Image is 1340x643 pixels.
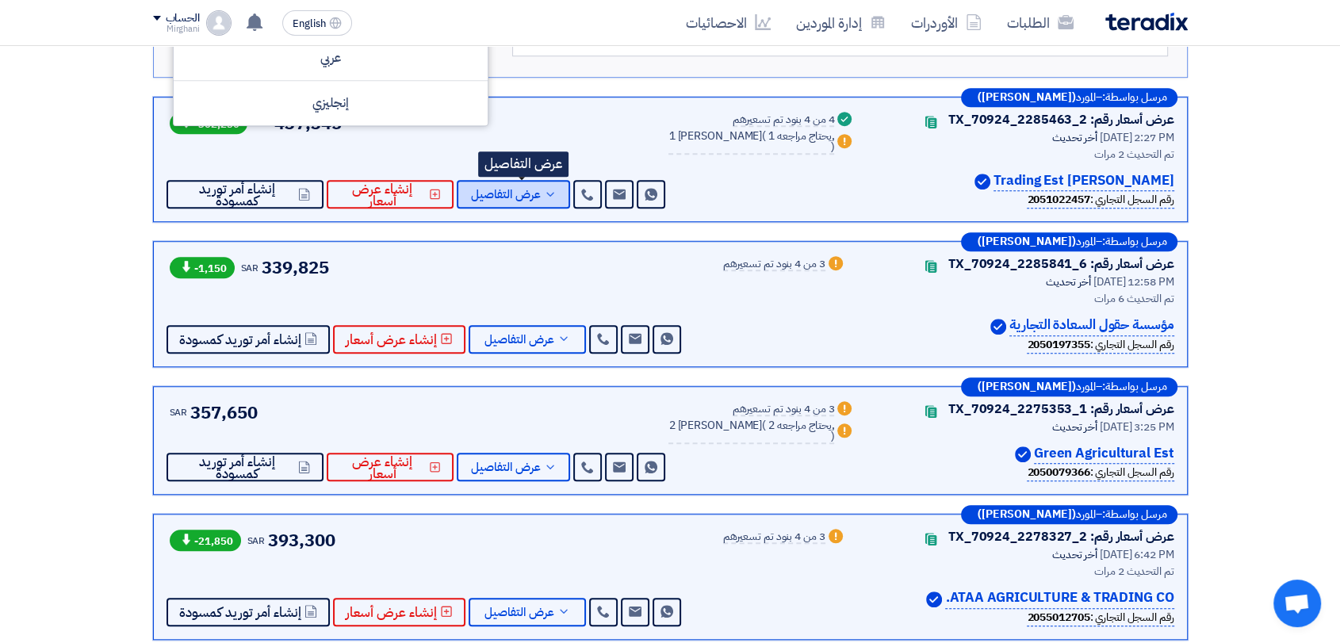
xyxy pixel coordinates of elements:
[457,180,570,209] button: عرض التفاصيل
[733,114,835,127] div: 4 من 4 بنود تم تسعيرهم
[1046,274,1091,290] span: أخر تحديث
[1105,13,1188,31] img: Teradix logo
[1027,336,1089,353] b: 2050197355
[167,453,324,481] button: إنشاء أمر توريد كمسودة
[1052,129,1097,146] span: أخر تحديث
[1009,315,1173,336] p: مؤسسة حقول السعادة التجارية
[762,128,766,144] span: (
[978,509,1076,520] b: ([PERSON_NAME])
[948,255,1174,274] div: عرض أسعار رقم: TX_70924_2285841_6
[1027,191,1173,209] div: رقم السجل التجاري :
[865,290,1174,307] div: تم التحديث 6 مرات
[1015,446,1031,462] img: Verified Account
[1100,419,1174,435] span: [DATE] 3:25 PM
[762,417,766,434] span: (
[961,232,1177,251] div: –
[170,257,235,278] span: -1,150
[961,88,1177,107] div: –
[339,456,427,480] span: إنشاء عرض أسعار
[339,183,427,207] span: إنشاء عرض أسعار
[1027,336,1173,354] div: رقم السجل التجاري :
[478,151,569,177] div: عرض التفاصيل
[282,10,352,36] button: English
[484,334,554,346] span: عرض التفاصيل
[327,453,454,481] button: إنشاء عرض أسعار
[166,12,200,25] div: الحساب
[333,325,465,354] button: إنشاء عرض أسعار
[1100,546,1174,563] span: [DATE] 6:42 PM
[978,92,1076,103] b: ([PERSON_NAME])
[1102,236,1167,247] span: مرسل بواسطة:
[994,4,1086,41] a: الطلبات
[733,404,835,416] div: 3 من 4 بنود تم تسعيرهم
[865,563,1174,580] div: تم التحديث 2 مرات
[469,598,586,626] button: عرض التفاصيل
[268,527,335,553] span: 393,300
[990,319,1006,335] img: Verified Account
[327,180,454,209] button: إنشاء عرض أسعار
[170,113,247,134] span: -362,250
[469,325,586,354] button: عرض التفاصيل
[723,531,825,544] div: 3 من 4 بنود تم تسعيرهم
[783,4,898,41] a: إدارة الموردين
[1102,381,1167,392] span: مرسل بواسطة:
[153,25,200,33] div: Mirghani
[978,381,1076,392] b: ([PERSON_NAME])
[768,417,835,434] span: 2 يحتاج مراجعه,
[457,453,570,481] button: عرض التفاصيل
[346,607,437,618] span: إنشاء عرض أسعار
[471,189,541,201] span: عرض التفاصيل
[948,110,1174,129] div: عرض أسعار رقم: TX_70924_2285463_2
[994,170,1174,192] p: [PERSON_NAME] Trading Est
[1093,274,1174,290] span: [DATE] 12:58 PM
[174,36,488,81] div: عربي
[1100,129,1174,146] span: [DATE] 2:27 PM
[170,530,241,551] span: -21,850
[1027,464,1089,480] b: 2050079366
[484,607,554,618] span: عرض التفاصيل
[831,428,835,445] span: )
[898,4,994,41] a: الأوردرات
[1076,236,1096,247] span: المورد
[333,598,465,626] button: إنشاء عرض أسعار
[1273,580,1321,627] a: Open chat
[206,10,232,36] img: profile_test.png
[831,139,835,155] span: )
[673,4,783,41] a: الاحصائيات
[978,236,1076,247] b: ([PERSON_NAME])
[1027,464,1173,481] div: رقم السجل التجاري :
[179,456,296,480] span: إنشاء أمر توريد كمسودة
[1052,546,1097,563] span: أخر تحديث
[945,588,1173,609] p: ATAA AGRICULTURE & TRADING CO.
[1102,92,1167,103] span: مرسل بواسطة:
[961,505,1177,524] div: –
[174,81,488,125] div: إنجليزي
[948,527,1174,546] div: عرض أسعار رقم: TX_70924_2278327_2
[1102,509,1167,520] span: مرسل بواسطة:
[179,607,301,618] span: إنشاء أمر توريد كمسودة
[1076,509,1096,520] span: المورد
[1027,191,1089,208] b: 2051022457
[1027,609,1173,626] div: رقم السجل التجاري :
[179,183,296,207] span: إنشاء أمر توريد كمسودة
[948,400,1174,419] div: عرض أسعار رقم: TX_70924_2275353_1
[167,598,330,626] button: إنشاء أمر توريد كمسودة
[668,420,834,444] div: 2 [PERSON_NAME]
[1034,443,1174,465] p: Green Agricultural Est
[1052,419,1097,435] span: أخر تحديث
[179,334,301,346] span: إنشاء أمر توريد كمسودة
[723,258,825,271] div: 3 من 4 بنود تم تسعيرهم
[190,400,257,426] span: 357,650
[167,325,330,354] button: إنشاء أمر توريد كمسودة
[668,131,834,155] div: 1 [PERSON_NAME]
[1076,381,1096,392] span: المورد
[1027,609,1089,626] b: 2055012705
[170,405,188,419] span: SAR
[768,128,835,144] span: 1 يحتاج مراجعه,
[167,180,324,209] button: إنشاء أمر توريد كمسودة
[1076,92,1096,103] span: المورد
[293,18,326,29] span: English
[874,146,1173,163] div: تم التحديث 2 مرات
[241,261,259,275] span: SAR
[346,334,437,346] span: إنشاء عرض أسعار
